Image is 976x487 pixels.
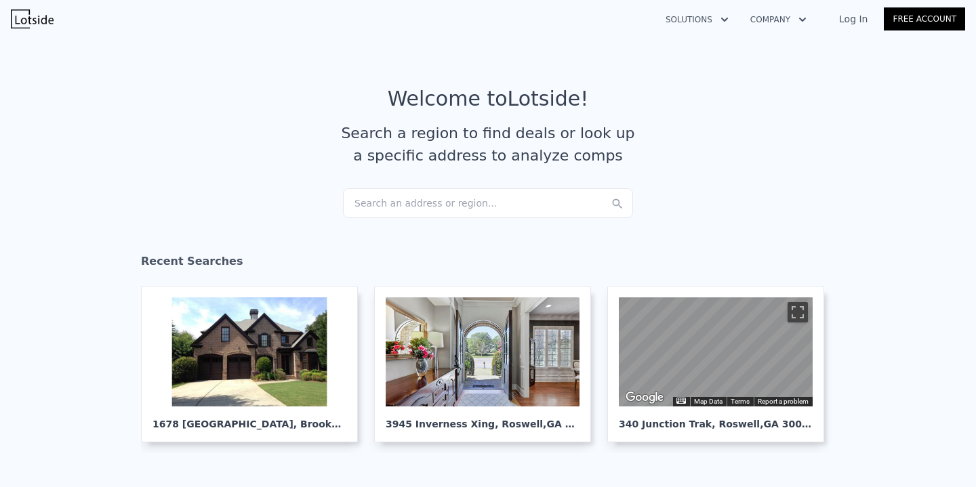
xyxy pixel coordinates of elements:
img: Lotside [11,9,54,28]
div: Search a region to find deals or look up a specific address to analyze comps [336,122,640,167]
div: Map [619,297,813,406]
button: Map Data [694,397,723,406]
span: , GA 30075 [760,419,815,429]
div: 340 Junction Trak , Roswell [619,406,813,431]
button: Toggle fullscreen view [788,302,808,322]
a: Open this area in Google Maps (opens a new window) [622,389,667,406]
a: Log In [823,12,884,26]
div: Recent Searches [141,242,835,286]
a: 1678 [GEOGRAPHIC_DATA], Brookhaven [141,286,369,442]
a: Terms (opens in new tab) [731,398,750,405]
a: Report a problem [758,398,809,405]
button: Company [739,7,817,32]
a: Free Account [884,7,965,30]
button: Solutions [655,7,739,32]
img: Google [622,389,667,406]
div: Search an address or region... [343,188,633,218]
div: Welcome to Lotside ! [388,87,589,111]
div: 1678 [GEOGRAPHIC_DATA] , Brookhaven [152,406,346,431]
a: Map 340 Junction Trak, Roswell,GA 30075 [607,286,835,442]
div: Street View [619,297,813,406]
a: 3945 Inverness Xing, Roswell,GA 30075 [374,286,602,442]
span: , GA 30075 [543,419,598,429]
div: 3945 Inverness Xing , Roswell [386,406,579,431]
button: Keyboard shortcuts [676,398,686,404]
